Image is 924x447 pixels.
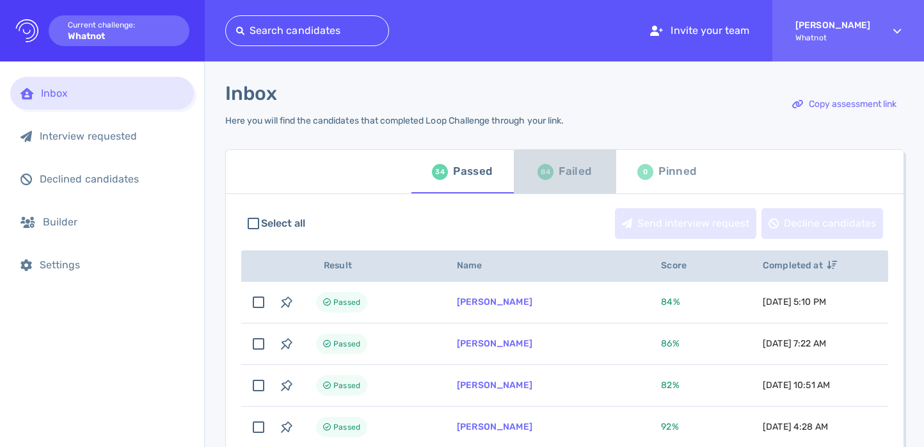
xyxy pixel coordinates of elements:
[453,162,492,181] div: Passed
[786,90,903,119] div: Copy assessment link
[763,260,837,271] span: Completed at
[333,336,360,352] span: Passed
[457,260,497,271] span: Name
[763,338,826,349] span: [DATE] 7:22 AM
[43,216,184,228] div: Builder
[40,130,184,142] div: Interview requested
[661,380,679,391] span: 82 %
[432,164,448,180] div: 34
[763,421,828,432] span: [DATE] 4:28 AM
[538,164,554,180] div: 84
[763,297,826,307] span: [DATE] 5:10 PM
[225,115,564,126] div: Here you will find the candidates that completed Loop Challenge through your link.
[761,208,883,239] button: Decline candidates
[457,297,532,307] a: [PERSON_NAME]
[785,89,904,120] button: Copy assessment link
[661,297,680,307] span: 84 %
[457,380,532,391] a: [PERSON_NAME]
[661,338,679,349] span: 86 %
[616,209,756,238] div: Send interview request
[333,295,360,310] span: Passed
[333,378,360,393] span: Passed
[40,259,184,271] div: Settings
[261,216,306,231] span: Select all
[225,82,277,105] h1: Inbox
[661,260,701,271] span: Score
[795,20,870,31] strong: [PERSON_NAME]
[763,380,830,391] span: [DATE] 10:51 AM
[615,208,756,239] button: Send interview request
[559,162,591,181] div: Failed
[333,419,360,435] span: Passed
[661,421,678,432] span: 92 %
[457,338,532,349] a: [PERSON_NAME]
[762,209,882,238] div: Decline candidates
[40,173,184,185] div: Declined candidates
[637,164,653,180] div: 0
[41,87,184,99] div: Inbox
[795,33,870,42] span: Whatnot
[457,421,532,432] a: [PERSON_NAME]
[301,250,442,282] th: Result
[658,162,696,181] div: Pinned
